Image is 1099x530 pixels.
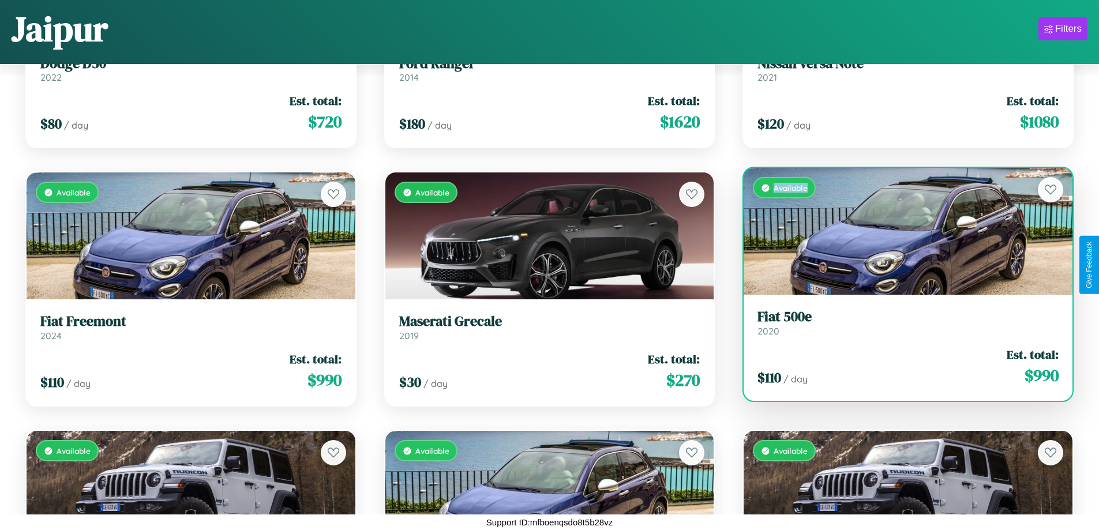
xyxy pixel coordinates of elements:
h3: Dodge D50 [40,55,342,72]
a: Dodge D502022 [40,55,342,84]
span: / day [783,373,808,385]
span: Est. total: [1007,346,1059,363]
span: $ 270 [666,369,700,392]
span: $ 120 [757,114,784,133]
span: Est. total: [1007,92,1059,109]
h3: Maserati Grecale [399,313,700,330]
a: Ford Ranger2014 [399,55,700,84]
span: 2020 [757,325,779,337]
span: $ 80 [40,114,62,133]
h3: Ford Ranger [399,55,700,72]
p: Support ID: mfboenqsdo8t5b28vz [486,514,613,530]
span: Est. total: [290,351,342,367]
span: 2019 [399,330,419,341]
h3: Fiat 500e [757,309,1059,325]
span: 2014 [399,72,419,83]
div: Filters [1055,23,1082,35]
a: Fiat Freemont2024 [40,313,342,341]
h1: Jaipur [12,5,108,52]
span: $ 110 [40,373,64,392]
a: Nissan Versa Note2021 [757,55,1059,84]
span: Available [415,187,449,197]
span: / day [423,378,448,389]
span: 2024 [40,330,62,341]
h3: Fiat Freemont [40,313,342,330]
button: Filters [1038,17,1087,40]
span: $ 1620 [660,110,700,133]
span: Available [57,187,91,197]
span: / day [786,119,811,131]
span: / day [66,378,91,389]
span: $ 990 [307,369,342,392]
span: Available [57,446,91,456]
span: Est. total: [648,92,700,109]
a: Maserati Grecale2019 [399,313,700,341]
span: $ 1080 [1020,110,1059,133]
span: Available [774,446,808,456]
span: $ 30 [399,373,421,392]
span: 2021 [757,72,777,83]
h3: Nissan Versa Note [757,55,1059,72]
span: $ 720 [308,110,342,133]
span: Est. total: [648,351,700,367]
a: Fiat 500e2020 [757,309,1059,337]
span: / day [427,119,452,131]
span: $ 990 [1025,364,1059,387]
span: $ 110 [757,368,781,387]
span: $ 180 [399,114,425,133]
span: Est. total: [290,92,342,109]
div: Give Feedback [1085,242,1093,288]
span: Available [774,183,808,193]
span: 2022 [40,72,62,83]
span: / day [64,119,88,131]
span: Available [415,446,449,456]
